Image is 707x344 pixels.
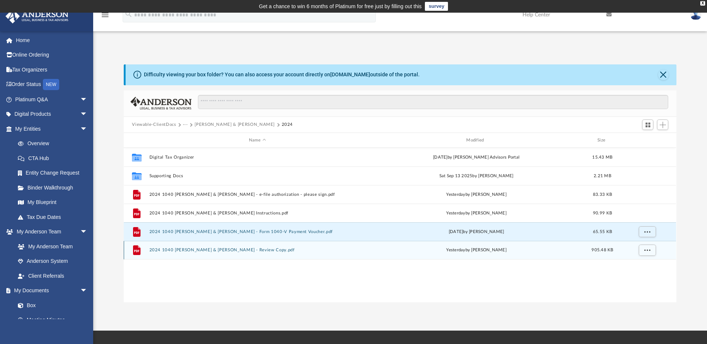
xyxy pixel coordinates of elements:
[132,121,176,128] button: Viewable-ClientDocs
[10,180,99,195] a: Binder Walkthrough
[5,283,95,298] a: My Documentsarrow_drop_down
[195,121,275,128] button: [PERSON_NAME] & [PERSON_NAME]
[700,1,705,6] div: close
[5,224,95,239] a: My Anderson Teamarrow_drop_down
[3,9,71,23] img: Anderson Advisors Platinum Portal
[369,173,584,179] div: Sat Sep 13 2025 by [PERSON_NAME]
[101,14,110,19] a: menu
[621,137,673,144] div: id
[198,95,668,109] input: Search files and folders
[149,137,365,144] div: Name
[43,79,59,90] div: NEW
[149,248,365,253] button: 2024 1040 [PERSON_NAME] & [PERSON_NAME] - Review Copy.pdf
[183,121,188,128] button: ···
[369,229,584,235] div: [DATE] by [PERSON_NAME]
[690,9,701,20] img: User Pic
[149,211,365,216] button: 2024 1040 [PERSON_NAME] & [PERSON_NAME] Instructions.pdf
[593,211,612,215] span: 90.99 KB
[658,70,669,80] button: Close
[588,137,618,144] div: Size
[639,226,656,238] button: More options
[10,136,99,151] a: Overview
[127,137,146,144] div: id
[593,192,612,197] span: 83.33 KB
[10,210,99,224] a: Tax Due Dates
[80,92,95,107] span: arrow_drop_down
[80,121,95,137] span: arrow_drop_down
[10,298,91,313] a: Box
[10,313,95,328] a: Meeting Minutes
[593,155,613,159] span: 15.43 MB
[259,2,422,11] div: Get a chance to win 6 months of Platinum for free just by filling out this
[592,248,613,252] span: 905.48 KB
[642,120,653,130] button: Switch to Grid View
[124,10,133,18] i: search
[5,121,99,136] a: My Entitiesarrow_drop_down
[5,33,99,48] a: Home
[124,148,676,302] div: grid
[101,10,110,19] i: menu
[5,48,99,63] a: Online Ordering
[5,92,99,107] a: Platinum Q&Aarrow_drop_down
[369,191,584,198] div: by [PERSON_NAME]
[149,192,365,197] button: 2024 1040 [PERSON_NAME] & [PERSON_NAME] - e-file authorization - please sign.pdf
[10,254,95,269] a: Anderson System
[144,71,420,79] div: Difficulty viewing your box folder? You can also access your account directly on outside of the p...
[149,173,365,178] button: Supporting Docs
[80,283,95,299] span: arrow_drop_down
[369,154,584,161] div: [DATE] by [PERSON_NAME] Advisors Portal
[639,245,656,256] button: More options
[368,137,584,144] div: Modified
[5,62,99,77] a: Tax Organizers
[10,268,95,283] a: Client Referrals
[330,71,370,77] a: [DOMAIN_NAME]
[5,107,99,122] a: Digital Productsarrow_drop_down
[593,230,612,234] span: 65.55 KB
[149,155,365,160] button: Digital Tax Organizer
[446,211,465,215] span: yesterday
[594,174,611,178] span: 2.21 MB
[80,224,95,240] span: arrow_drop_down
[369,210,584,217] div: by [PERSON_NAME]
[282,121,293,128] button: 2024
[657,120,668,130] button: Add
[446,192,465,197] span: yesterday
[10,195,95,210] a: My Blueprint
[446,248,465,252] span: yesterday
[5,77,99,92] a: Order StatusNEW
[149,229,365,234] button: 2024 1040 [PERSON_NAME] & [PERSON_NAME] - Form 1040-V Payment Voucher.pdf
[425,2,448,11] a: survey
[369,247,584,254] div: by [PERSON_NAME]
[10,239,91,254] a: My Anderson Team
[10,151,99,166] a: CTA Hub
[10,166,99,181] a: Entity Change Request
[80,107,95,122] span: arrow_drop_down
